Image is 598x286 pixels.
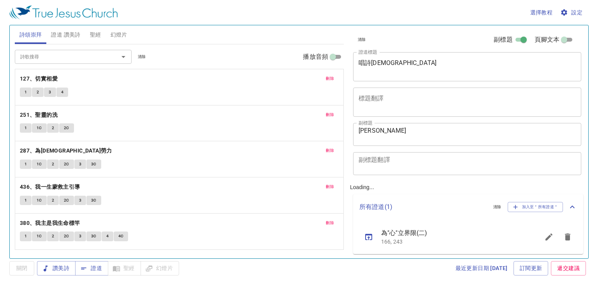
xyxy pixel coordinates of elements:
[25,233,27,240] span: 1
[47,160,59,169] button: 2
[25,89,27,96] span: 1
[47,123,59,133] button: 2
[118,233,124,240] span: 4C
[25,197,27,204] span: 1
[493,204,501,211] span: 清除
[551,261,586,275] a: 遞交建議
[37,161,42,168] span: 1C
[530,8,553,18] span: 選擇教程
[321,74,339,83] button: 刪除
[358,36,366,43] span: 清除
[52,161,54,168] span: 2
[326,219,334,226] span: 刪除
[91,233,97,240] span: 3C
[106,233,109,240] span: 4
[20,232,32,241] button: 1
[32,123,47,133] button: 1C
[47,232,59,241] button: 2
[25,125,27,132] span: 1
[44,88,56,97] button: 3
[326,147,334,154] span: 刪除
[111,30,127,40] span: 幻燈片
[61,89,63,96] span: 4
[32,88,44,97] button: 2
[51,30,80,40] span: 證道 讚美詩
[79,233,81,240] span: 3
[49,89,51,96] span: 3
[359,202,487,212] p: 所有證道 ( 1 )
[20,146,112,156] b: 287、為[DEMOGRAPHIC_DATA]勞力
[32,232,47,241] button: 1C
[86,232,101,241] button: 3C
[456,263,508,273] span: 最近更新日期 [DATE]
[508,202,563,212] button: 加入至＂所有證道＂
[59,196,74,205] button: 2C
[353,35,371,44] button: 清除
[75,261,108,275] button: 證道
[20,123,32,133] button: 1
[20,74,58,84] b: 127、切實相愛
[19,30,42,40] span: 詩頌崇拜
[20,110,58,120] b: 251、聖靈的洗
[513,204,558,211] span: 加入至＂所有證道＂
[52,233,54,240] span: 2
[514,261,549,275] a: 訂閱更新
[37,125,42,132] span: 1C
[326,75,334,82] span: 刪除
[303,52,328,61] span: 播放音頻
[25,161,27,168] span: 1
[321,218,339,228] button: 刪除
[326,183,334,190] span: 刪除
[52,197,54,204] span: 2
[359,59,576,74] textarea: 唱詩[DEMOGRAPHIC_DATA]
[20,182,80,192] b: 436、我一生蒙救主引導
[494,35,512,44] span: 副標題
[86,160,101,169] button: 3C
[81,263,102,273] span: 證道
[20,196,32,205] button: 1
[56,88,68,97] button: 4
[20,218,81,228] button: 380、我主是我生命標竿
[74,160,86,169] button: 3
[59,232,74,241] button: 2C
[326,111,334,118] span: 刪除
[64,125,69,132] span: 2C
[102,232,113,241] button: 4
[37,261,76,275] button: 讚美詩
[114,232,128,241] button: 4C
[79,161,81,168] span: 3
[32,196,47,205] button: 1C
[133,52,151,61] button: 清除
[20,146,113,156] button: 287、為[DEMOGRAPHIC_DATA]勞力
[91,197,97,204] span: 3C
[535,35,560,44] span: 頁腳文本
[86,196,101,205] button: 3C
[321,110,339,119] button: 刪除
[353,194,583,220] div: 所有證道(1)清除加入至＂所有證道＂
[347,22,586,255] div: Loading...
[74,196,86,205] button: 3
[557,263,580,273] span: 遞交建議
[32,160,47,169] button: 1C
[59,160,74,169] button: 2C
[90,30,101,40] span: 聖經
[353,220,583,254] ul: sermon lineup list
[118,51,129,62] button: Open
[37,233,42,240] span: 1C
[489,202,506,212] button: 清除
[321,146,339,155] button: 刪除
[381,228,521,238] span: 為"心"立界限(二)
[527,5,556,20] button: 選擇教程
[20,88,32,97] button: 1
[452,261,511,275] a: 最近更新日期 [DATE]
[79,197,81,204] span: 3
[37,197,42,204] span: 1C
[20,160,32,169] button: 1
[381,238,521,246] p: 166, 243
[91,161,97,168] span: 3C
[321,182,339,191] button: 刪除
[43,263,69,273] span: 讚美詩
[559,5,586,20] button: 設定
[52,125,54,132] span: 2
[47,196,59,205] button: 2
